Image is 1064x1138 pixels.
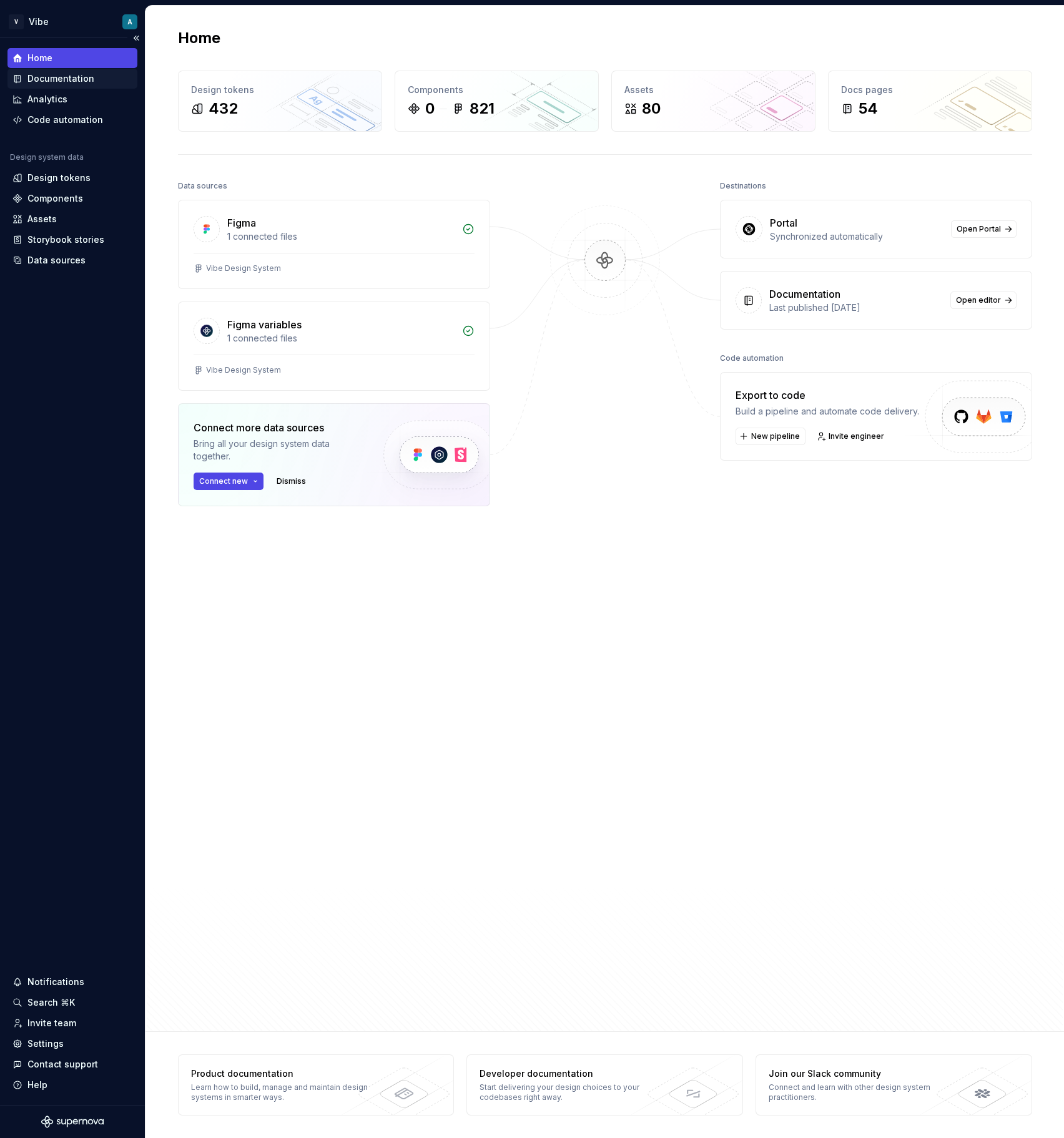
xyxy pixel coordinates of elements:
span: Connect new [199,476,248,486]
div: Storybook stories [27,233,104,246]
div: Components [408,84,586,96]
a: Code automation [7,110,137,130]
div: A [127,17,132,27]
a: Open editor [950,292,1017,309]
div: Portal [770,215,797,230]
a: Figma variables1 connected filesVibe Design System [178,302,490,391]
div: Notifications [27,976,84,988]
div: Docs pages [841,84,1019,96]
div: Help [27,1079,47,1091]
div: Developer documentation [480,1067,661,1080]
button: Dismiss [271,473,312,490]
div: Design tokens [27,172,91,184]
div: 821 [470,99,495,119]
a: Join our Slack communityConnect and learn with other design system practitioners. [756,1054,1032,1116]
div: 0 [425,99,435,119]
div: Connect and learn with other design system practitioners. [769,1082,950,1102]
div: Figma variables [227,317,302,332]
div: 432 [209,99,238,119]
span: Dismiss [277,476,306,486]
div: Export to code [736,388,919,403]
a: Data sources [7,250,137,270]
div: Assets [27,213,57,225]
div: Figma [227,215,256,230]
div: Contact support [27,1058,98,1071]
a: Figma1 connected filesVibe Design System [178,200,490,289]
span: Invite engineer [829,431,884,441]
div: Product documentation [191,1067,373,1080]
div: Code automation [720,350,784,367]
div: Assets [624,84,802,96]
div: Vibe Design System [206,263,281,273]
div: Home [27,52,52,64]
div: Vibe Design System [206,365,281,375]
div: Code automation [27,114,103,126]
a: Product documentationLearn how to build, manage and maintain design systems in smarter ways. [178,1054,455,1116]
div: 1 connected files [227,332,455,345]
button: VVibeA [2,8,142,35]
div: Documentation [769,287,840,302]
div: Connect more data sources [194,420,362,435]
div: Design system data [10,152,84,162]
div: Data sources [178,177,227,195]
button: New pipeline [736,428,805,445]
a: Developer documentationStart delivering your design choices to your codebases right away. [466,1054,743,1116]
div: Design tokens [191,84,369,96]
span: New pipeline [751,431,800,441]
div: Bring all your design system data together. [194,438,362,463]
a: Documentation [7,69,137,89]
a: Components [7,189,137,208]
a: Assets [7,209,137,229]
span: Open editor [956,295,1001,305]
div: Search ⌘K [27,996,75,1009]
a: Home [7,48,137,68]
a: Analytics [7,89,137,109]
h2: Home [178,28,220,48]
a: Assets80 [611,71,815,132]
a: Docs pages54 [828,71,1032,132]
div: Analytics [27,93,67,105]
div: Components [27,192,83,205]
div: Learn how to build, manage and maintain design systems in smarter ways. [191,1082,373,1102]
div: 1 connected files [227,230,455,243]
div: Destinations [720,177,766,195]
a: Design tokens432 [178,71,382,132]
span: Open Portal [957,224,1001,234]
svg: Supernova Logo [41,1116,104,1128]
a: Components0821 [395,71,599,132]
a: Invite engineer [813,428,890,445]
div: Data sources [27,254,86,267]
div: Build a pipeline and automate code delivery. [736,405,919,418]
button: Connect new [194,473,264,490]
div: Settings [27,1037,64,1050]
button: Help [7,1075,137,1095]
a: Open Portal [951,220,1017,238]
button: Collapse sidebar [127,29,145,47]
button: Notifications [7,972,137,992]
a: Settings [7,1034,137,1054]
div: Vibe [29,16,49,28]
div: 54 [859,99,878,119]
div: 80 [642,99,661,119]
div: Start delivering your design choices to your codebases right away. [480,1082,661,1102]
div: V [9,14,24,29]
div: Last published [DATE] [769,302,943,314]
button: Contact support [7,1054,137,1074]
button: Search ⌘K [7,993,137,1013]
div: Synchronized automatically [770,230,943,243]
a: Invite team [7,1013,137,1033]
div: Invite team [27,1017,76,1029]
div: Documentation [27,72,94,85]
a: Design tokens [7,168,137,188]
div: Join our Slack community [769,1067,950,1080]
a: Storybook stories [7,230,137,250]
